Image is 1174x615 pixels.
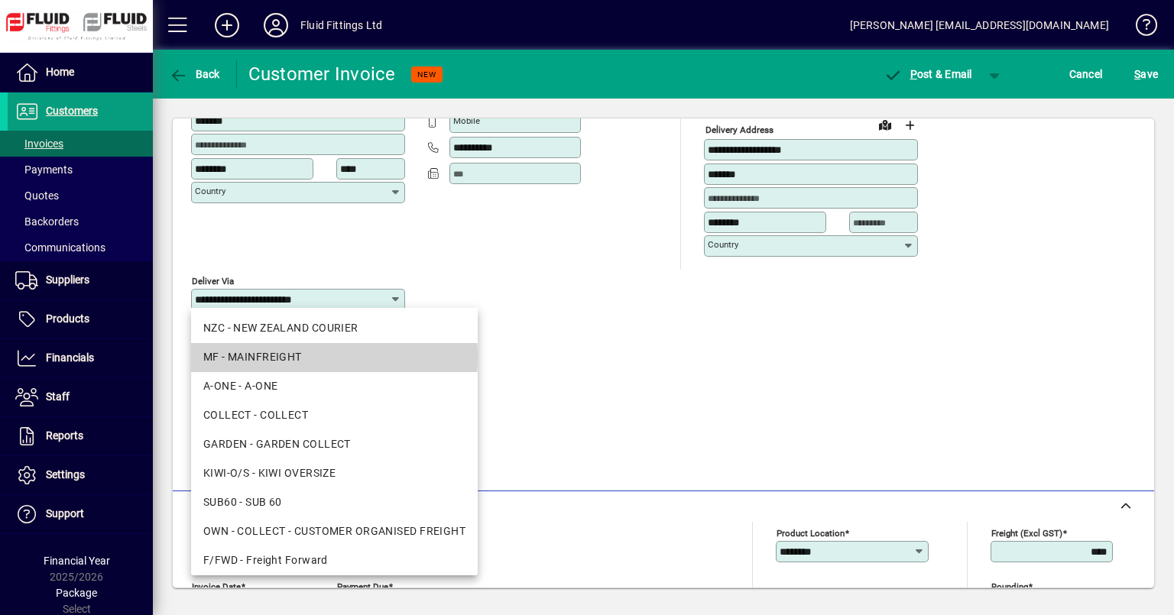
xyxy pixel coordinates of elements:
span: Home [46,66,74,78]
a: Settings [8,456,153,494]
mat-option: KIWI-O/S - KIWI OVERSIZE [191,459,478,488]
span: Financial Year [44,555,110,567]
mat-option: OWN - COLLECT - CUSTOMER ORGANISED FREIGHT [191,517,478,546]
a: Support [8,495,153,533]
span: Backorders [15,215,79,228]
a: Reports [8,417,153,455]
span: Package [56,587,97,599]
mat-label: Country [195,186,225,196]
mat-option: MF - MAINFREIGHT [191,343,478,372]
a: Home [8,53,153,92]
span: Staff [46,390,70,403]
span: Customers [46,105,98,117]
span: ave [1134,62,1158,86]
button: Save [1130,60,1162,88]
span: Back [169,68,220,80]
mat-option: NZC - NEW ZEALAND COURIER [191,314,478,343]
mat-option: COLLECT - COLLECT [191,401,478,430]
div: SUB60 - SUB 60 [203,494,465,510]
mat-option: GARDEN - GARDEN COLLECT [191,430,478,459]
mat-label: Product location [777,527,845,538]
a: Backorders [8,209,153,235]
span: ost & Email [884,68,972,80]
button: Back [165,60,224,88]
div: MF - MAINFREIGHT [203,349,465,365]
div: OWN - COLLECT - CUSTOMER ORGANISED FREIGHT [203,523,465,539]
span: Products [46,312,89,325]
div: A-ONE - A-ONE [203,378,465,394]
mat-label: Rounding [991,581,1028,591]
mat-label: Country [708,239,738,250]
div: COLLECT - COLLECT [203,407,465,423]
span: Cancel [1069,62,1103,86]
mat-option: F/FWD - Freight Forward [191,546,478,575]
div: F/FWD - Freight Forward [203,552,465,568]
span: Financials [46,351,94,364]
div: KIWI-O/S - KIWI OVERSIZE [203,465,465,481]
a: Invoices [8,131,153,157]
a: Suppliers [8,261,153,299]
button: Cancel [1065,60,1107,88]
a: Knowledge Base [1124,3,1155,53]
mat-label: Invoice date [192,581,241,591]
span: Payments [15,163,73,176]
mat-label: Mobile [453,115,480,126]
span: Invoices [15,138,63,150]
mat-option: A-ONE - A-ONE [191,372,478,401]
button: Choose address [897,113,922,138]
a: Staff [8,378,153,416]
mat-label: Freight (excl GST) [991,527,1062,538]
div: GARDEN - GARDEN COLLECT [203,436,465,452]
a: Financials [8,339,153,377]
mat-label: Payment due [337,581,388,591]
button: Add [203,11,251,39]
span: Quotes [15,189,59,202]
mat-option: SUB60 - SUB 60 [191,488,478,517]
a: Products [8,300,153,338]
a: Payments [8,157,153,183]
button: Post & Email [876,60,980,88]
div: Fluid Fittings Ltd [300,13,382,37]
div: NZC - NEW ZEALAND COURIER [203,320,465,336]
a: View on map [873,112,897,137]
mat-label: Deliver via [192,275,234,286]
span: Reports [46,429,83,442]
button: Profile [251,11,300,39]
app-page-header-button: Back [153,60,237,88]
a: Quotes [8,183,153,209]
div: [PERSON_NAME] [EMAIL_ADDRESS][DOMAIN_NAME] [850,13,1109,37]
span: P [910,68,917,80]
span: Settings [46,468,85,481]
span: Support [46,507,84,520]
span: S [1134,68,1140,80]
span: Communications [15,241,105,254]
span: Suppliers [46,274,89,286]
span: NEW [417,70,436,79]
div: Customer Invoice [248,62,396,86]
a: Communications [8,235,153,261]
